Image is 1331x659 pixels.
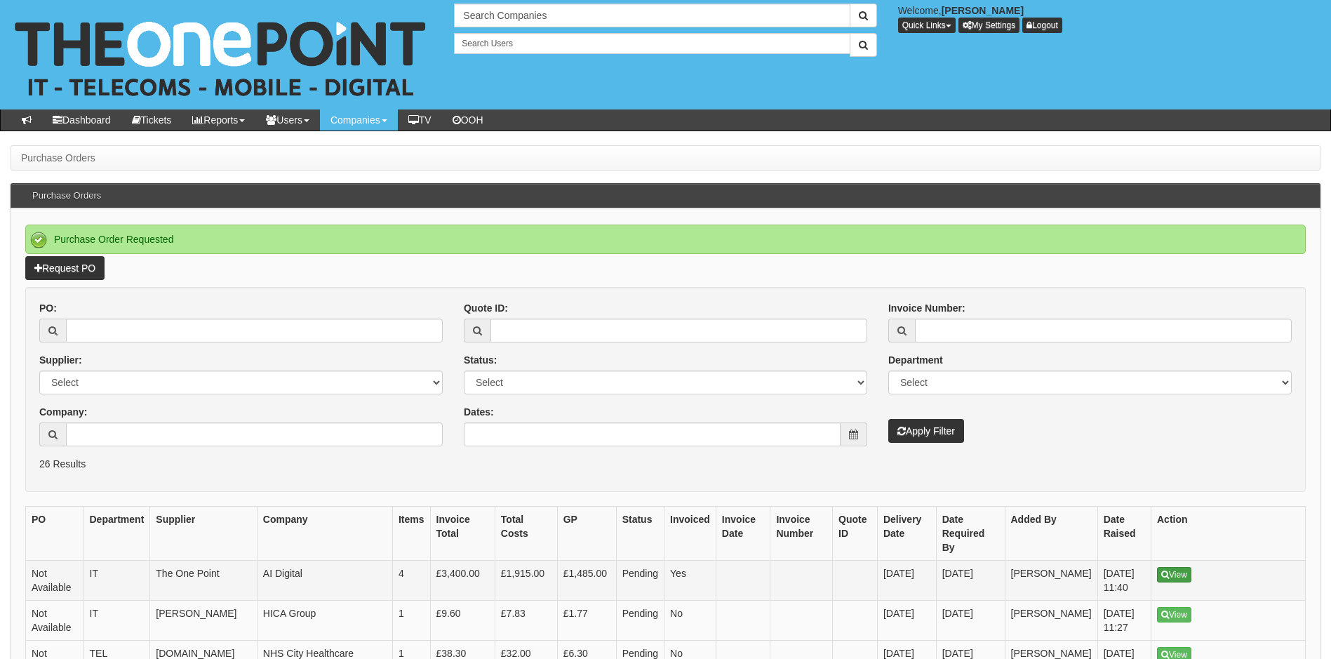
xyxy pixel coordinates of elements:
td: IT [83,561,150,601]
td: [DATE] 11:40 [1097,561,1151,601]
div: Welcome, [888,4,1331,33]
th: Items [392,507,430,561]
th: Total Costs [495,507,557,561]
td: Yes [664,561,716,601]
input: Search Companies [454,4,850,27]
label: Supplier: [39,353,82,367]
label: Invoice Number: [888,301,965,315]
th: Supplier [150,507,257,561]
th: Invoiced [664,507,716,561]
label: Quote ID: [464,301,508,315]
td: [DATE] [936,601,1005,641]
a: Reports [182,109,255,131]
a: Companies [320,109,398,131]
div: Purchase Order Requested [25,225,1306,254]
a: Logout [1022,18,1062,33]
td: [DATE] [877,561,936,601]
td: Pending [616,561,664,601]
a: OOH [442,109,494,131]
a: Request PO [25,256,105,280]
th: GP [557,507,616,561]
b: [PERSON_NAME] [942,5,1024,16]
td: £3,400.00 [430,561,495,601]
td: The One Point [150,561,257,601]
th: Invoice Date [716,507,770,561]
td: [DATE] [936,561,1005,601]
h3: Purchase Orders [25,184,108,208]
a: TV [398,109,442,131]
th: Date Raised [1097,507,1151,561]
th: Invoice Total [430,507,495,561]
label: Status: [464,353,497,367]
th: Company [257,507,392,561]
td: £1,485.00 [557,561,616,601]
td: [PERSON_NAME] [150,601,257,641]
th: Invoice Number [770,507,833,561]
a: Tickets [121,109,182,131]
th: Added By [1005,507,1097,561]
th: Department [83,507,150,561]
label: PO: [39,301,57,315]
td: HICA Group [257,601,392,641]
a: Users [255,109,320,131]
td: £7.83 [495,601,557,641]
th: Action [1151,507,1306,561]
li: Purchase Orders [21,151,95,165]
td: Not Available [26,561,84,601]
td: [DATE] 11:27 [1097,601,1151,641]
td: [DATE] [877,601,936,641]
a: View [1157,567,1191,583]
th: PO [26,507,84,561]
th: Delivery Date [877,507,936,561]
td: £1.77 [557,601,616,641]
th: Quote ID [833,507,878,561]
td: [PERSON_NAME] [1005,601,1097,641]
th: Status [616,507,664,561]
label: Department [888,353,943,367]
td: AI Digital [257,561,392,601]
td: Not Available [26,601,84,641]
button: Apply Filter [888,419,964,443]
td: 4 [392,561,430,601]
p: 26 Results [39,457,1292,471]
input: Search Users [454,33,850,54]
td: £9.60 [430,601,495,641]
a: My Settings [958,18,1020,33]
label: Dates: [464,405,494,419]
button: Quick Links [898,18,956,33]
label: Company: [39,405,87,419]
td: £1,915.00 [495,561,557,601]
td: [PERSON_NAME] [1005,561,1097,601]
a: Dashboard [42,109,121,131]
td: IT [83,601,150,641]
a: View [1157,607,1191,623]
td: No [664,601,716,641]
th: Date Required By [936,507,1005,561]
td: Pending [616,601,664,641]
td: 1 [392,601,430,641]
